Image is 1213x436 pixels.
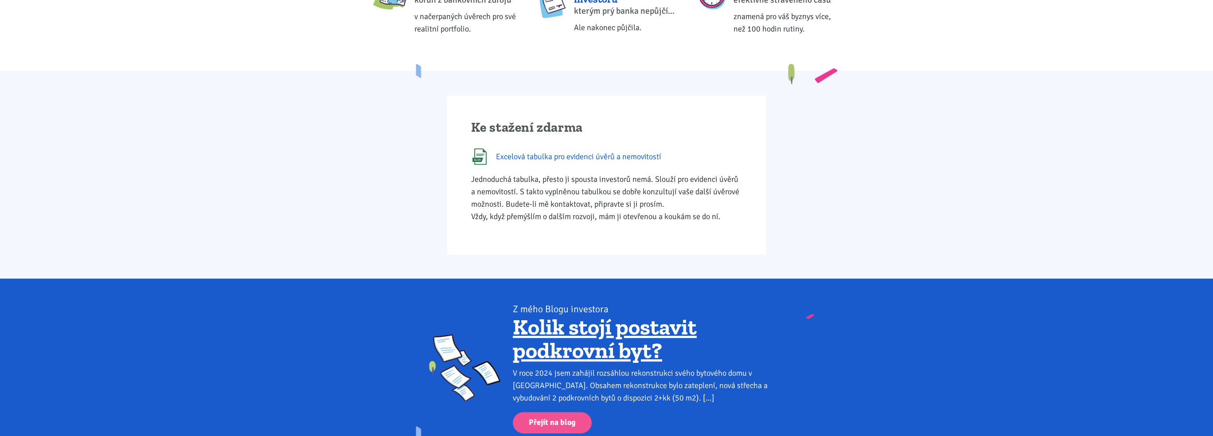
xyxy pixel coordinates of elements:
div: Ale nakonec půjčila. [574,21,680,34]
a: Kolik stojí postavit podkrovní byt? [513,314,697,364]
span: Excelová tabulka pro evidenci úvěrů a nemovitostí [496,150,661,163]
a: Excelová tabulka pro evidenci úvěrů a nemovitostí [471,148,742,165]
h2: Ke stažení zdarma [471,119,742,136]
a: Přejít na blog [513,412,592,434]
p: Jednoduchá tabulka, přesto ji spousta investorů nemá. Slouží pro evidenci úvěrů a nemovitostí. S ... [471,173,742,223]
div: znamená pro váš byznys více, než 100 hodin rutiny. [733,10,840,35]
img: XLSX (Excel) [471,148,488,165]
div: kterým prý banka nepůjčí... [574,5,680,17]
div: v načerpaných úvěrech pro své realitní portfolio. [414,10,521,35]
div: Z mého Blogu investora [513,303,780,315]
div: V roce 2024 jsem zahájil rozsáhlou rekonstrukci svého bytového domu v [GEOGRAPHIC_DATA]. Obsahem ... [513,367,780,404]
